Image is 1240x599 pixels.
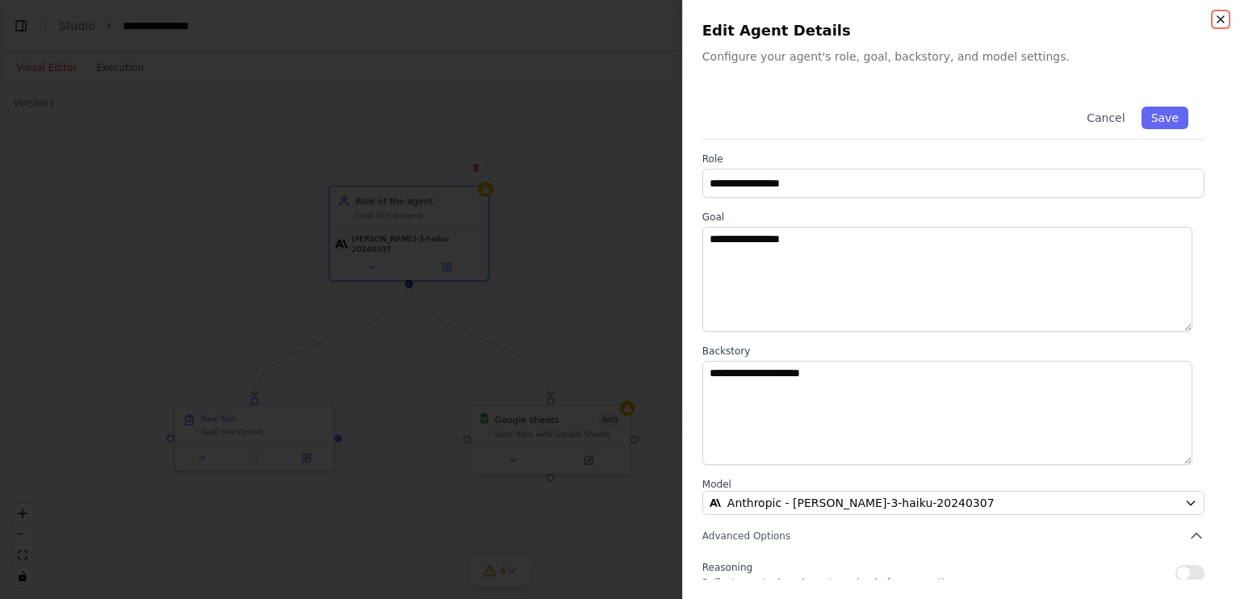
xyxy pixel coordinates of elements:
[702,530,790,542] span: Advanced Options
[702,576,956,589] p: Reflect on a task and create a plan before execution
[702,48,1221,65] p: Configure your agent's role, goal, backstory, and model settings.
[702,491,1204,515] button: Anthropic - [PERSON_NAME]-3-haiku-20240307
[702,211,1204,224] label: Goal
[702,528,1204,544] button: Advanced Options
[702,345,1204,358] label: Backstory
[702,562,752,573] span: Reasoning
[702,153,1204,165] label: Role
[727,495,995,511] span: Anthropic - claude-3-haiku-20240307
[702,478,1204,491] label: Model
[1077,107,1134,129] button: Cancel
[702,19,1221,42] h2: Edit Agent Details
[1142,107,1188,129] button: Save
